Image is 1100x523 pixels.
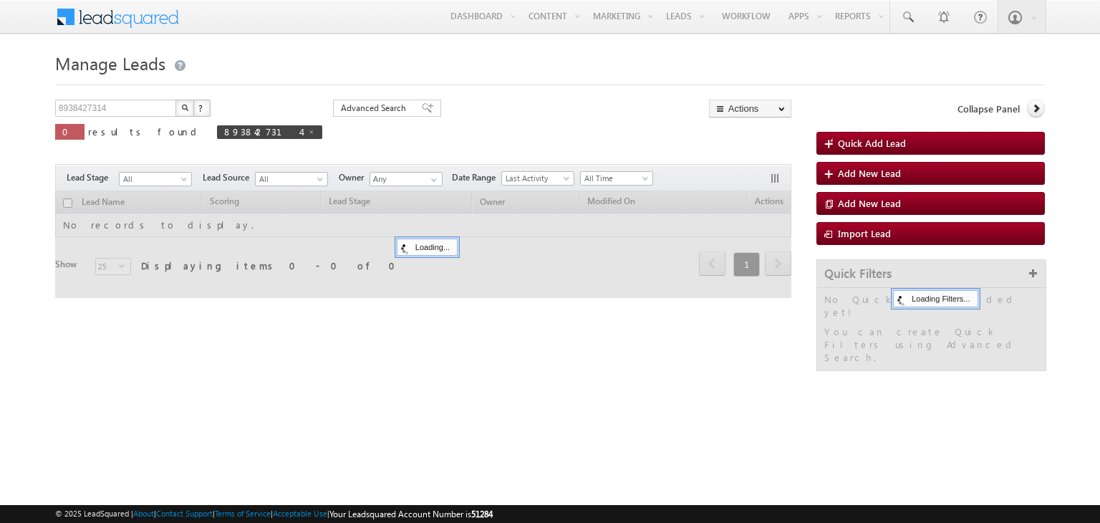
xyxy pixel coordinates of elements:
span: Collapse Panel [957,102,1020,115]
span: 51284 [471,509,493,519]
div: Loading... [397,239,458,256]
span: All [256,173,324,186]
span: Add New Lead [838,197,901,209]
span: Lead Source [203,171,255,184]
a: Terms of Service [215,509,271,518]
span: Import Lead [838,227,891,239]
span: ? [198,102,205,114]
span: Quick Add Lead [838,137,906,149]
span: Last Activity [502,172,570,185]
span: All [120,173,188,186]
button: Actions [709,100,791,117]
a: All [119,172,192,186]
span: Lead Stage [67,171,119,184]
span: Date Range [452,171,501,184]
a: About [133,509,154,518]
a: All Time [580,171,653,186]
span: 8938427314 [224,125,301,138]
span: Owner [339,171,370,184]
a: All [255,172,328,186]
span: Manage Leads [55,52,165,75]
span: Advanced Search [341,102,410,115]
span: Your Leadsquared Account Number is [329,509,493,519]
div: Loading Filters... [893,290,978,307]
a: Contact Support [156,509,213,518]
span: All Time [581,172,649,185]
span: 0 [62,125,77,138]
span: © 2025 LeadSquared | | | | | [55,507,493,521]
a: Last Activity [501,171,574,186]
a: Acceptable Use [273,509,327,518]
span: results found [88,125,202,138]
button: ? [193,100,211,117]
img: Search [181,104,188,111]
span: Add New Lead [838,167,901,179]
a: Show All Items [423,173,441,187]
input: Type to Search [370,172,443,186]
